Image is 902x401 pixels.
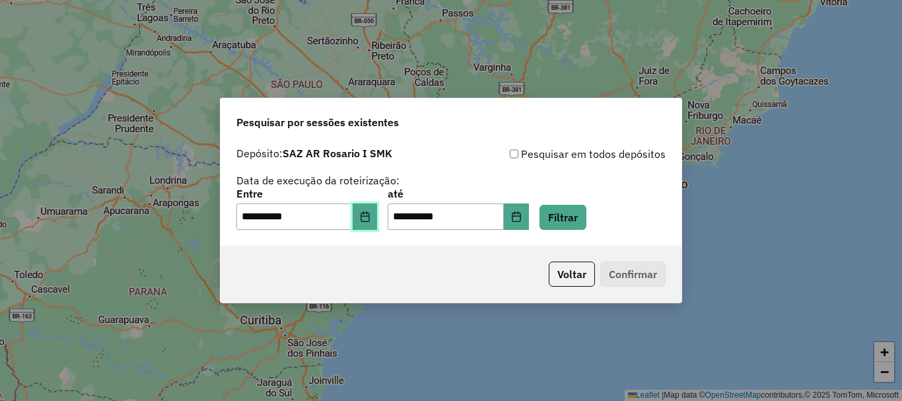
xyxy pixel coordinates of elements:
[236,172,399,188] label: Data de execução da roteirização:
[236,145,392,161] label: Depósito:
[451,146,666,162] div: Pesquisar em todos depósitos
[236,186,377,201] label: Entre
[353,203,378,230] button: Choose Date
[236,114,399,130] span: Pesquisar por sessões existentes
[549,262,595,287] button: Voltar
[539,205,586,230] button: Filtrar
[504,203,529,230] button: Choose Date
[283,147,392,160] strong: SAZ AR Rosario I SMK
[388,186,528,201] label: até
